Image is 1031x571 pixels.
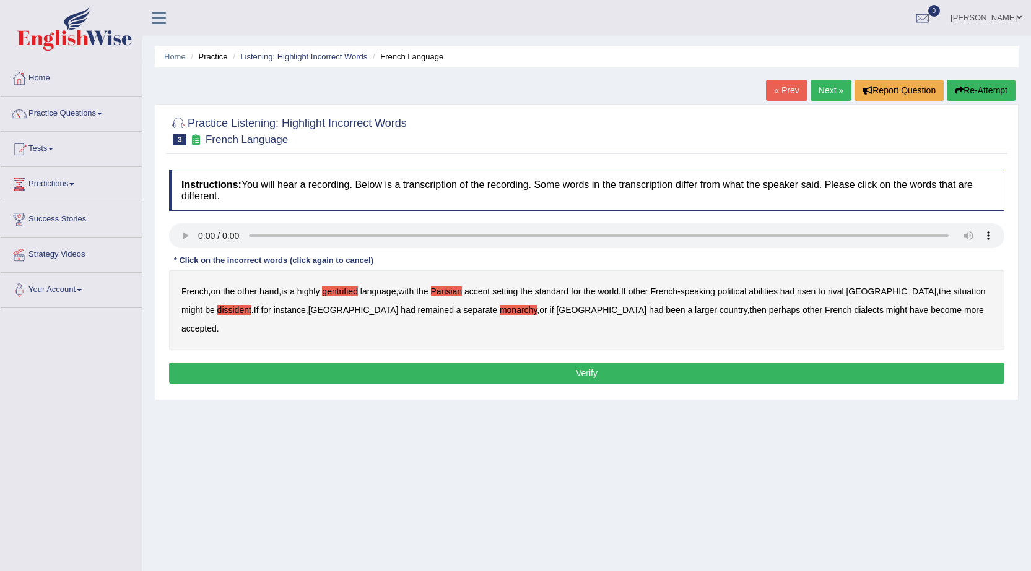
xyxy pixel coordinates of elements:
[811,80,851,101] a: Next »
[169,170,1004,211] h4: You will hear a recording. Below is a transcription of the recording. Some words in the transcrip...
[1,61,142,92] a: Home
[825,305,852,315] b: French
[939,286,951,296] b: the
[398,286,414,296] b: with
[173,134,186,145] span: 3
[910,305,928,315] b: have
[571,286,581,296] b: for
[164,52,186,61] a: Home
[290,286,295,296] b: a
[189,134,202,146] small: Exam occurring question
[550,305,554,315] b: if
[401,305,415,315] b: had
[855,80,944,101] button: Report Question
[953,286,985,296] b: situation
[598,286,619,296] b: world
[629,286,648,296] b: other
[769,305,801,315] b: perhaps
[169,114,407,145] h2: Practice Listening: Highlight Incorrect Words
[464,305,497,315] b: separate
[718,286,747,296] b: political
[666,305,685,315] b: been
[649,305,663,315] b: had
[1,132,142,163] a: Tests
[695,305,717,315] b: larger
[928,5,941,17] span: 0
[181,286,209,296] b: French
[539,305,547,315] b: or
[211,286,220,296] b: on
[1,97,142,127] a: Practice Questions
[240,52,367,61] a: Listening: Highlight Incorrect Words
[297,286,320,296] b: highly
[492,286,518,296] b: setting
[500,305,537,315] b: monarchy
[854,305,883,315] b: dialects
[535,286,568,296] b: standard
[886,305,907,315] b: might
[169,254,378,266] div: * Click on the incorrect words (click again to cancel)
[1,167,142,198] a: Predictions
[254,305,259,315] b: If
[360,286,396,296] b: language
[259,286,279,296] b: hand
[237,286,257,296] b: other
[818,286,825,296] b: to
[556,305,646,315] b: [GEOGRAPHIC_DATA]
[188,51,227,62] li: Practice
[650,286,677,296] b: French
[464,286,490,296] b: accent
[370,51,443,62] li: French Language
[947,80,1016,101] button: Re-Attempt
[322,286,358,296] b: gentrified
[520,286,532,296] b: the
[583,286,595,296] b: the
[281,286,287,296] b: is
[687,305,692,315] b: a
[621,286,626,296] b: If
[780,286,794,296] b: had
[803,305,822,315] b: other
[261,305,271,315] b: for
[431,286,463,296] b: Parisian
[308,305,399,315] b: [GEOGRAPHIC_DATA]
[217,305,251,315] b: dissident
[416,286,428,296] b: the
[931,305,962,315] b: become
[1,202,142,233] a: Success Stories
[181,324,217,333] b: accepted
[169,363,1004,384] button: Verify
[181,179,241,190] b: Instructions:
[720,305,747,315] b: country
[750,305,767,315] b: then
[964,305,984,315] b: more
[797,286,816,296] b: risen
[681,286,715,296] b: speaking
[1,238,142,268] a: Strategy Videos
[205,305,215,315] b: be
[749,286,778,296] b: abilities
[846,286,936,296] b: [GEOGRAPHIC_DATA]
[456,305,461,315] b: a
[223,286,235,296] b: the
[181,305,202,315] b: might
[1,273,142,304] a: Your Account
[766,80,807,101] a: « Prev
[274,305,306,315] b: instance
[418,305,454,315] b: remained
[169,270,1004,350] div: , , , . - , . , , , .
[206,134,288,145] small: French Language
[828,286,844,296] b: rival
